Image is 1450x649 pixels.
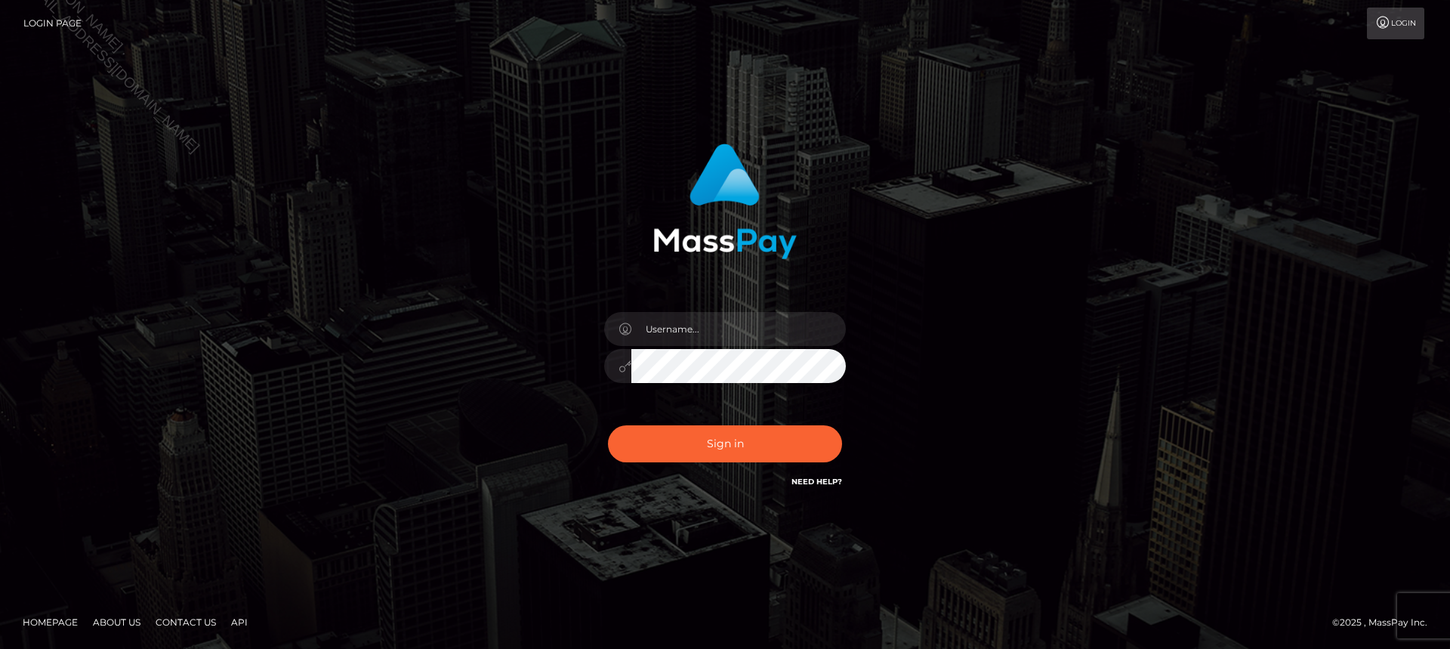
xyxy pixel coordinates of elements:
a: Need Help? [791,477,842,487]
a: Homepage [17,610,84,634]
a: Contact Us [150,610,222,634]
div: © 2025 , MassPay Inc. [1332,614,1439,631]
a: Login [1367,8,1424,39]
input: Username... [631,312,846,346]
a: Login Page [23,8,82,39]
a: About Us [87,610,147,634]
a: API [225,610,254,634]
img: MassPay Login [653,144,797,259]
button: Sign in [608,425,842,462]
